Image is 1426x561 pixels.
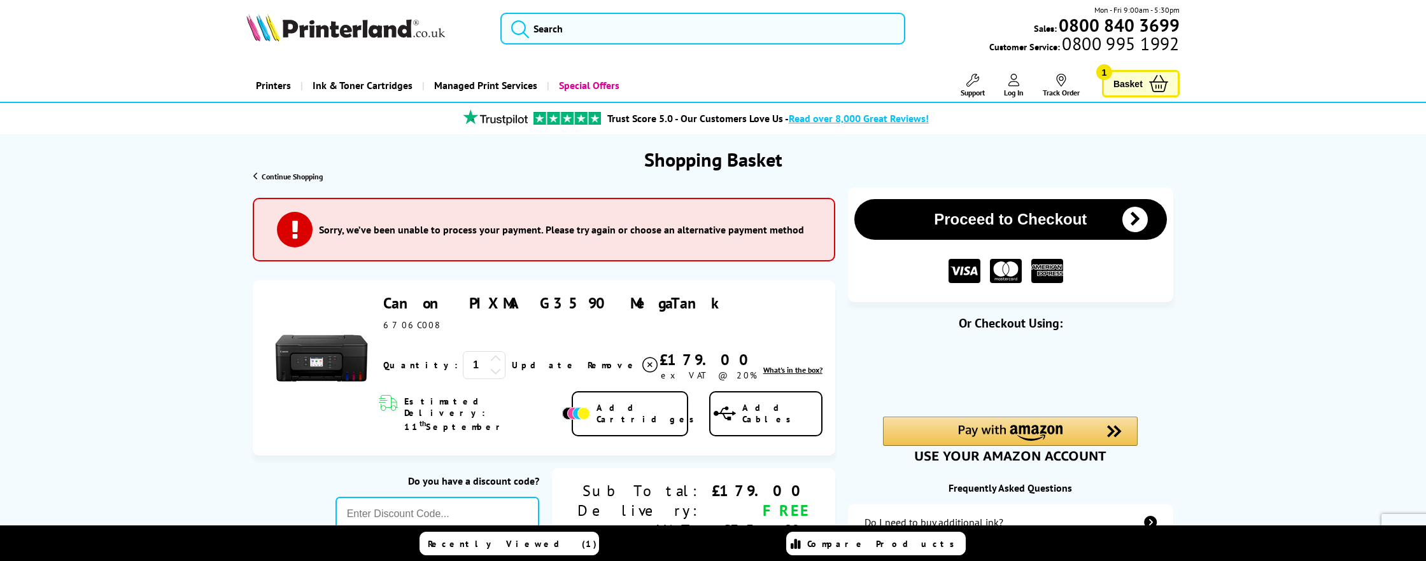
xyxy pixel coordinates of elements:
span: Mon - Fri 9:00am - 5:30pm [1094,4,1180,16]
a: Delete item from your basket [588,356,660,375]
b: 0800 840 3699 [1059,13,1180,37]
a: Printerland Logo [246,13,484,44]
a: Compare Products [786,532,966,555]
div: VAT: [577,520,701,540]
input: Enter Discount Code... [335,497,539,531]
a: Update [512,359,577,371]
img: Printerland Logo [246,13,445,41]
div: £35.80 [701,520,810,540]
span: ex VAT @ 20% [661,370,757,381]
div: FREE [701,501,810,520]
span: Log In [1004,88,1024,97]
h3: Sorry, we’ve been unable to process your payment. Please try again or choose an alternative payme... [319,223,804,236]
a: Trust Score 5.0 - Our Customers Love Us -Read over 8,000 Great Reviews! [607,112,929,125]
img: trustpilot rating [533,112,601,125]
a: lnk_inthebox [763,365,822,375]
span: Continue Shopping [262,172,323,181]
img: MASTER CARD [990,259,1022,284]
span: Compare Products [807,538,961,550]
a: Recently Viewed (1) [420,532,599,555]
div: Or Checkout Using: [848,315,1173,331]
a: additional-ink [848,504,1173,540]
a: Continue Shopping [253,172,323,181]
div: Amazon Pay - Use your Amazon account [883,417,1138,461]
a: Basket 1 [1102,70,1180,97]
input: Search [500,13,905,45]
a: Support [961,74,985,97]
span: 1 [1096,64,1112,80]
a: Log In [1004,74,1024,97]
span: Estimated Delivery: 11 September [404,396,558,433]
span: Add Cartridges [597,402,701,425]
span: Sales: [1034,22,1057,34]
img: Canon PIXMA G3590 MegaTank [274,293,369,389]
span: Recently Viewed (1) [428,538,597,550]
div: Delivery: [577,501,701,520]
div: Sub Total: [577,481,701,501]
div: £179.00 [660,350,758,370]
span: Support [961,88,985,97]
span: Ink & Toner Cartridges [313,69,413,102]
span: Basket [1113,75,1143,92]
div: £179.00 [701,481,810,501]
h1: Shopping Basket [644,147,782,172]
span: Quantity: [383,359,458,371]
img: trustpilot rating [457,109,533,125]
a: Printers [246,69,300,102]
a: Track Order [1043,74,1080,97]
span: Read over 8,000 Great Reviews! [789,112,929,125]
div: Frequently Asked Questions [848,481,1173,494]
img: Add Cartridges [562,407,590,420]
span: 0800 995 1992 [1060,38,1179,50]
img: VISA [949,259,980,284]
sup: th [420,419,426,428]
a: Special Offers [547,69,629,102]
span: Remove [588,359,638,371]
div: Do you have a discount code? [335,474,539,487]
iframe: PayPal [883,352,1138,395]
a: Canon PIXMA G3590 MegaTank [383,293,728,313]
span: What's in the box? [763,365,822,375]
a: 0800 840 3699 [1057,19,1180,31]
span: Add Cables [742,402,821,425]
span: 6706C008 [383,319,438,331]
img: American Express [1031,259,1063,284]
a: Managed Print Services [422,69,547,102]
span: Customer Service: [989,38,1179,53]
a: Ink & Toner Cartridges [300,69,422,102]
button: Proceed to Checkout [854,199,1167,240]
div: Do I need to buy additional ink? [865,516,1003,529]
